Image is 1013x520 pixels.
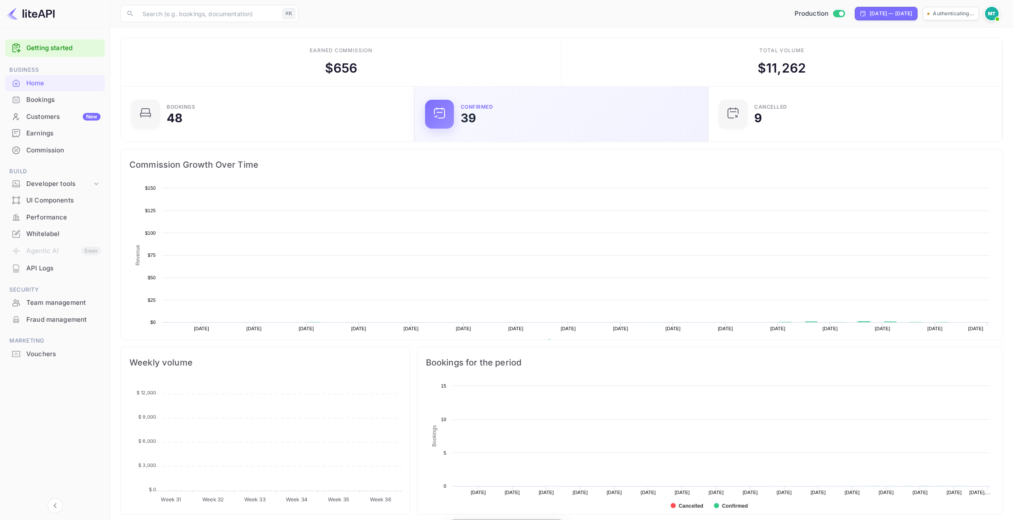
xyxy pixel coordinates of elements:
[5,75,105,91] a: Home
[795,9,829,19] span: Production
[5,125,105,142] div: Earnings
[26,79,101,88] div: Home
[5,167,105,176] span: Build
[26,213,101,222] div: Performance
[26,129,101,138] div: Earnings
[5,125,105,141] a: Earnings
[299,326,314,331] text: [DATE]
[5,285,105,295] span: Security
[370,496,391,503] tspan: Week 36
[555,339,576,345] text: Revenue
[5,312,105,327] a: Fraud management
[431,425,437,447] text: Bookings
[7,7,55,20] img: LiteAPI logo
[5,209,105,226] div: Performance
[138,414,156,420] tspan: $ 9,000
[5,177,105,191] div: Developer tools
[759,47,805,54] div: Total volume
[328,496,349,503] tspan: Week 35
[539,490,554,495] text: [DATE]
[149,486,156,492] tspan: $ 0
[875,326,890,331] text: [DATE]
[26,349,101,359] div: Vouchers
[26,229,101,239] div: Whitelabel
[403,326,419,331] text: [DATE]
[456,326,471,331] text: [DATE]
[194,326,209,331] text: [DATE]
[770,326,786,331] text: [DATE]
[613,326,628,331] text: [DATE]
[26,179,92,189] div: Developer tools
[443,450,446,455] text: 5
[286,496,308,503] tspan: Week 34
[5,109,105,125] div: CustomersNew
[5,260,105,276] a: API Logs
[674,490,690,495] text: [DATE]
[443,483,446,489] text: 0
[26,315,101,325] div: Fraud management
[5,92,105,107] a: Bookings
[5,39,105,57] div: Getting started
[708,490,724,495] text: [DATE]
[246,326,262,331] text: [DATE]
[742,490,758,495] text: [DATE]
[968,326,983,331] text: [DATE]
[946,490,962,495] text: [DATE]
[561,326,576,331] text: [DATE]
[26,298,101,308] div: Team management
[26,146,101,155] div: Commission
[26,95,101,105] div: Bookings
[679,503,703,509] text: Cancelled
[5,226,105,242] div: Whitelabel
[666,326,681,331] text: [DATE]
[83,113,101,121] div: New
[426,356,994,369] span: Bookings for the period
[351,326,367,331] text: [DATE]
[823,326,838,331] text: [DATE]
[167,112,182,124] div: 48
[129,158,994,171] span: Commission Growth Over Time
[5,142,105,158] a: Commission
[754,104,787,110] div: CANCELLED
[145,208,156,213] text: $125
[641,490,656,495] text: [DATE]
[5,346,105,362] a: Vouchers
[461,104,493,110] div: Confirmed
[138,462,156,468] tspan: $ 3,000
[5,226,105,242] a: Whitelabel
[325,59,358,78] div: $ 656
[5,109,105,124] a: CustomersNew
[148,253,156,258] text: $75
[244,496,266,503] tspan: Week 33
[138,438,156,444] tspan: $ 6,000
[26,43,101,53] a: Getting started
[5,142,105,159] div: Commission
[573,490,588,495] text: [DATE]
[855,7,918,20] div: Click to change the date range period
[148,275,156,280] text: $50
[137,5,279,22] input: Search (e.g. bookings, documentation)
[148,298,156,303] text: $25
[135,245,141,265] text: Revenue
[48,498,63,513] button: Collapse navigation
[504,490,520,495] text: [DATE]
[969,490,991,495] text: [DATE],…
[145,230,156,236] text: $100
[26,112,101,122] div: Customers
[508,326,523,331] text: [DATE]
[26,264,101,273] div: API Logs
[202,496,224,503] tspan: Week 32
[5,192,105,208] a: UI Components
[5,295,105,310] a: Team management
[145,186,156,191] text: $150
[26,196,101,205] div: UI Components
[167,104,195,110] div: Bookings
[161,496,181,503] tspan: Week 31
[5,65,105,75] span: Business
[791,9,848,19] div: Switch to Sandbox mode
[5,295,105,311] div: Team management
[5,92,105,108] div: Bookings
[283,8,295,19] div: ⌘K
[470,490,486,495] text: [DATE]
